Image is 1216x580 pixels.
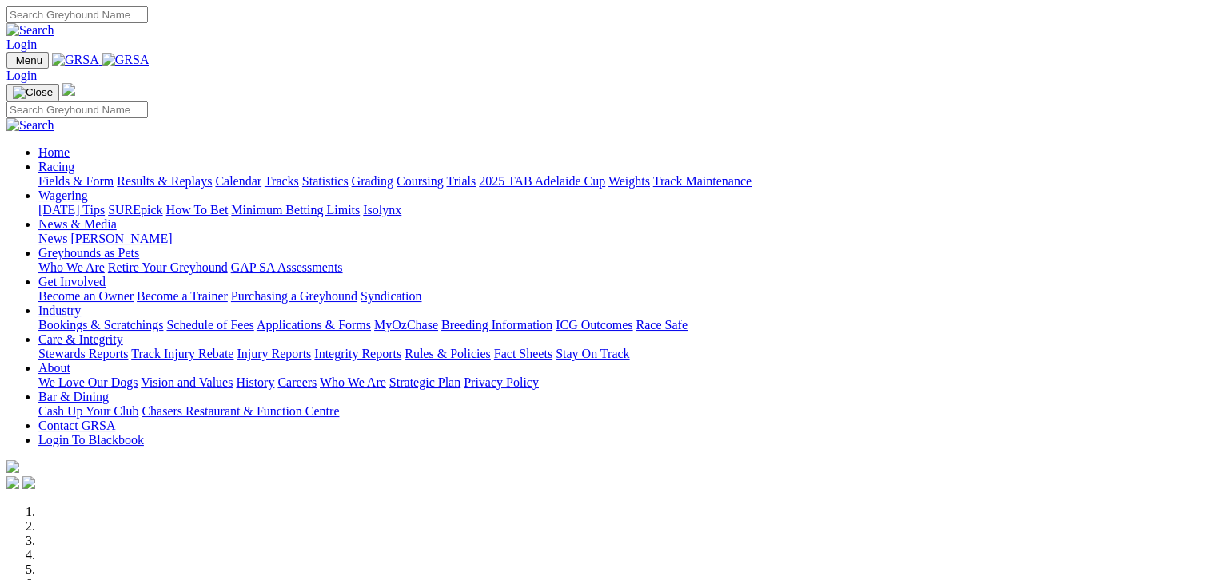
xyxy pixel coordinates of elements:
a: Grading [352,174,393,188]
a: Weights [608,174,650,188]
a: Contact GRSA [38,419,115,432]
a: Wagering [38,189,88,202]
button: Toggle navigation [6,52,49,69]
a: Calendar [215,174,261,188]
a: Coursing [397,174,444,188]
img: logo-grsa-white.png [62,83,75,96]
a: Results & Replays [117,174,212,188]
a: Stay On Track [556,347,629,360]
a: Industry [38,304,81,317]
a: Tracks [265,174,299,188]
a: Privacy Policy [464,375,539,389]
a: Cash Up Your Club [38,404,138,418]
a: Trials [446,174,476,188]
div: Industry [38,318,1210,332]
a: Breeding Information [441,318,552,332]
a: ICG Outcomes [556,318,632,332]
img: Search [6,118,54,133]
a: News & Media [38,217,117,231]
a: Statistics [302,174,349,188]
a: Greyhounds as Pets [38,246,139,260]
a: Get Involved [38,275,106,288]
div: Greyhounds as Pets [38,260,1210,275]
a: We Love Our Dogs [38,375,138,389]
div: Bar & Dining [38,404,1210,419]
a: Injury Reports [237,347,311,360]
a: Care & Integrity [38,332,123,346]
a: Race Safe [636,318,687,332]
a: Chasers Restaurant & Function Centre [142,404,339,418]
img: Close [13,86,53,99]
img: Search [6,23,54,38]
a: Track Maintenance [653,174,752,188]
a: Integrity Reports [314,347,401,360]
img: GRSA [52,53,99,67]
a: Purchasing a Greyhound [231,289,357,303]
a: Bar & Dining [38,390,109,403]
img: twitter.svg [22,476,35,489]
a: Vision and Values [141,375,233,389]
a: Applications & Forms [257,318,371,332]
a: Retire Your Greyhound [108,260,228,274]
a: Stewards Reports [38,347,128,360]
a: SUREpick [108,203,162,217]
a: Isolynx [363,203,401,217]
a: Login [6,38,37,51]
a: Home [38,145,70,159]
a: 2025 TAB Adelaide Cup [479,174,605,188]
a: Minimum Betting Limits [231,203,360,217]
a: Who We Are [320,375,386,389]
img: facebook.svg [6,476,19,489]
a: Fields & Form [38,174,114,188]
div: Racing [38,174,1210,189]
a: GAP SA Assessments [231,260,343,274]
a: News [38,232,67,245]
div: Care & Integrity [38,347,1210,361]
img: GRSA [102,53,150,67]
a: Strategic Plan [389,375,460,389]
a: [DATE] Tips [38,203,105,217]
a: Track Injury Rebate [131,347,233,360]
a: Become a Trainer [137,289,228,303]
a: How To Bet [166,203,229,217]
a: Schedule of Fees [166,318,253,332]
div: News & Media [38,232,1210,246]
img: logo-grsa-white.png [6,460,19,473]
a: Become an Owner [38,289,134,303]
a: Careers [277,375,317,389]
a: Racing [38,160,74,173]
div: Get Involved [38,289,1210,304]
input: Search [6,101,148,118]
a: Bookings & Scratchings [38,318,163,332]
div: Wagering [38,203,1210,217]
a: Rules & Policies [405,347,491,360]
a: [PERSON_NAME] [70,232,172,245]
a: History [236,375,274,389]
button: Toggle navigation [6,84,59,101]
a: About [38,361,70,375]
span: Menu [16,54,42,66]
a: Who We Are [38,260,105,274]
div: About [38,375,1210,390]
a: Login To Blackbook [38,433,144,447]
a: MyOzChase [374,318,438,332]
a: Syndication [361,289,421,303]
a: Fact Sheets [494,347,552,360]
a: Login [6,69,37,82]
input: Search [6,6,148,23]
